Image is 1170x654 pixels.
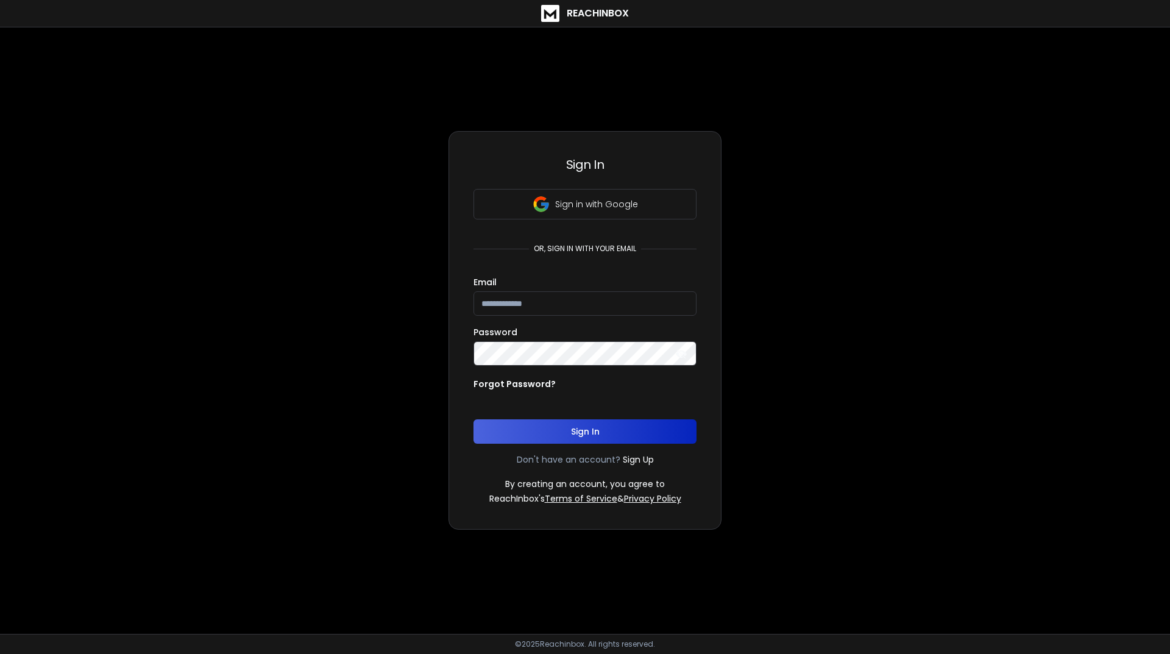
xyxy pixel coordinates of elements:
[473,378,556,390] p: Forgot Password?
[517,453,620,466] p: Don't have an account?
[473,278,497,286] label: Email
[545,492,617,505] a: Terms of Service
[541,5,629,22] a: ReachInbox
[624,492,681,505] a: Privacy Policy
[529,244,641,254] p: or, sign in with your email
[489,492,681,505] p: ReachInbox's &
[515,639,655,649] p: © 2025 Reachinbox. All rights reserved.
[473,328,517,336] label: Password
[623,453,654,466] a: Sign Up
[555,198,638,210] p: Sign in with Google
[473,419,697,444] button: Sign In
[541,5,559,22] img: logo
[473,156,697,173] h3: Sign In
[567,6,629,21] h1: ReachInbox
[473,189,697,219] button: Sign in with Google
[505,478,665,490] p: By creating an account, you agree to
